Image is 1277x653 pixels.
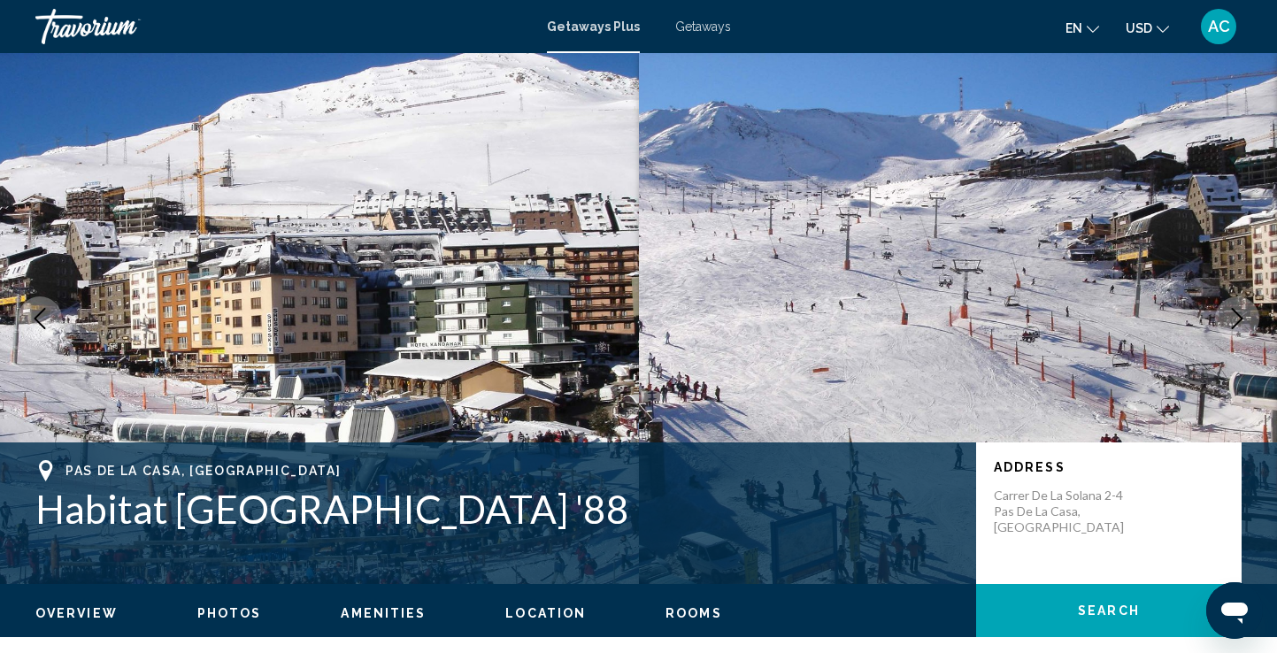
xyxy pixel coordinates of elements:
p: Carrer de la Solana 2-4 Pas de la Casa, [GEOGRAPHIC_DATA] [994,488,1135,535]
button: Search [976,584,1242,637]
button: Amenities [341,605,426,621]
span: en [1065,21,1082,35]
span: Location [505,606,586,620]
p: Address [994,460,1224,474]
button: Next image [1215,296,1259,341]
a: Getaways [675,19,731,34]
a: Getaways Plus [547,19,640,34]
span: Search [1078,604,1140,618]
button: Photos [197,605,262,621]
span: Overview [35,606,118,620]
button: Change currency [1126,15,1169,41]
button: Rooms [665,605,722,621]
button: Location [505,605,586,621]
span: Rooms [665,606,722,620]
h1: Habitat [GEOGRAPHIC_DATA] '88 [35,486,958,532]
button: Overview [35,605,118,621]
button: Change language [1065,15,1099,41]
span: AC [1208,18,1230,35]
span: Amenities [341,606,426,620]
button: User Menu [1196,8,1242,45]
a: Travorium [35,9,529,44]
iframe: Botão para abrir a janela de mensagens [1206,582,1263,639]
button: Previous image [18,296,62,341]
span: Photos [197,606,262,620]
span: USD [1126,21,1152,35]
span: Pas de la Casa, [GEOGRAPHIC_DATA] [65,464,341,478]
